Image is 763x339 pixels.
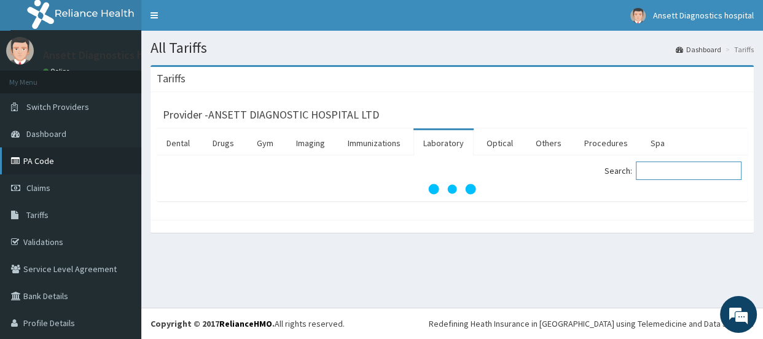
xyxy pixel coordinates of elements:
label: Search: [605,162,741,180]
img: User Image [630,8,646,23]
a: Spa [641,130,675,156]
div: Minimize live chat window [202,6,231,36]
div: Redefining Heath Insurance in [GEOGRAPHIC_DATA] using Telemedicine and Data Science! [429,318,754,330]
footer: All rights reserved. [141,308,763,339]
a: Laboratory [413,130,474,156]
p: Ansett Diagnostics hospital [43,50,176,61]
img: User Image [6,37,34,64]
span: Ansett Diagnostics hospital [653,10,754,21]
a: Dashboard [676,44,721,55]
a: Gym [247,130,283,156]
span: Switch Providers [26,101,89,112]
a: Procedures [574,130,638,156]
input: Search: [636,162,741,180]
a: Drugs [203,130,244,156]
h3: Provider - ANSETT DIAGNOSTIC HOSPITAL LTD [163,109,379,120]
a: Dental [157,130,200,156]
li: Tariffs [722,44,754,55]
span: Tariffs [26,209,49,220]
a: Imaging [286,130,335,156]
a: Immunizations [338,130,410,156]
a: Online [43,67,72,76]
svg: audio-loading [428,165,477,214]
a: Optical [477,130,523,156]
img: d_794563401_company_1708531726252_794563401 [23,61,50,92]
a: RelianceHMO [219,318,272,329]
span: We're online! [71,95,170,219]
span: Claims [26,182,50,193]
h3: Tariffs [157,73,186,84]
textarea: Type your message and hit 'Enter' [6,216,234,259]
div: Chat with us now [64,69,206,85]
h1: All Tariffs [151,40,754,56]
strong: Copyright © 2017 . [151,318,275,329]
span: Dashboard [26,128,66,139]
a: Others [526,130,571,156]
